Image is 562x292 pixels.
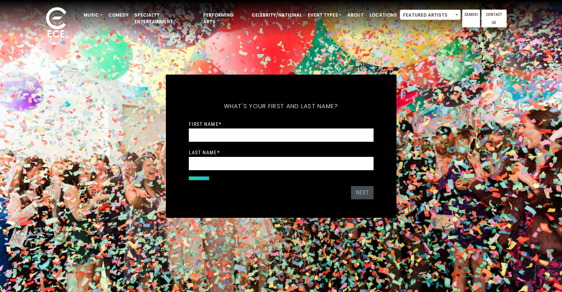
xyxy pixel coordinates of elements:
label: First Name [189,121,221,127]
a: Specialty Entertainment [132,9,200,28]
h5: What's your first and last name? [189,93,374,120]
a: Event Types [305,9,344,21]
a: Search [462,10,480,27]
a: Comedy [105,9,132,21]
a: Celebrity/National [249,9,305,21]
label: Last Name [189,149,220,156]
a: About [344,9,367,21]
img: ece_new_logo_whitev2-1.png [38,5,75,41]
a: Music [81,9,105,21]
span: Featured Artists [400,10,460,20]
a: Locations [367,9,400,21]
a: Performing Arts [200,9,249,28]
a: Contact Us [481,10,507,27]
